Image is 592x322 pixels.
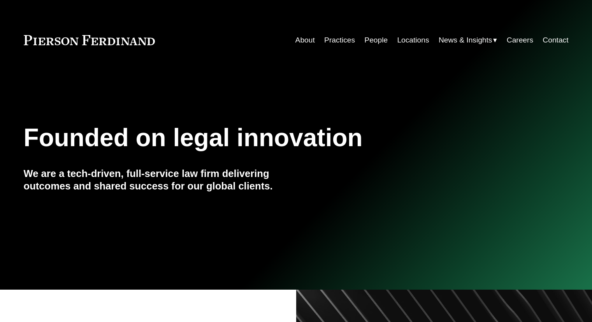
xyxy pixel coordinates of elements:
[295,33,315,48] a: About
[24,167,296,193] h4: We are a tech-driven, full-service law firm delivering outcomes and shared success for our global...
[24,124,478,152] h1: Founded on legal innovation
[397,33,429,48] a: Locations
[507,33,533,48] a: Careers
[439,34,492,47] span: News & Insights
[439,33,497,48] a: folder dropdown
[364,33,388,48] a: People
[324,33,355,48] a: Practices
[543,33,568,48] a: Contact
